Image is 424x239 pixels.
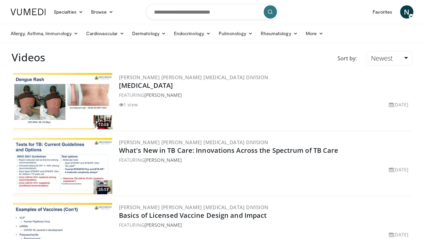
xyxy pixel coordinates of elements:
[96,187,111,193] span: 26:57
[144,222,182,228] a: [PERSON_NAME]
[119,156,411,163] div: FEATURING
[119,101,138,108] li: 1 view
[82,27,128,40] a: Cardiovascular
[119,139,268,146] a: [PERSON_NAME] [PERSON_NAME] [MEDICAL_DATA] Division
[257,27,302,40] a: Rheumatology
[389,231,408,238] li: [DATE]
[119,81,173,90] a: [MEDICAL_DATA]
[7,27,82,40] a: Allergy, Asthma, Immunology
[119,146,339,155] a: What's New in TB Care: Innovations Across the Spectrum of TB Care
[119,204,268,210] a: [PERSON_NAME] [PERSON_NAME] [MEDICAL_DATA] Division
[144,92,182,98] a: [PERSON_NAME]
[389,166,408,173] li: [DATE]
[12,51,45,64] h2: Videos
[144,157,182,163] a: [PERSON_NAME]
[400,5,413,19] a: N
[389,101,408,108] li: [DATE]
[170,27,215,40] a: Endocrinology
[13,138,112,194] a: 26:57
[369,5,396,19] a: Favorites
[50,5,87,19] a: Specialties
[96,122,111,128] span: 12:03
[333,51,362,66] div: Sort by:
[302,27,327,40] a: More
[119,211,267,220] a: Basics of Licensed Vaccine Design and Impact
[119,74,268,81] a: [PERSON_NAME] [PERSON_NAME] [MEDICAL_DATA] Division
[11,9,46,15] img: VuMedi Logo
[87,5,118,19] a: Browse
[119,91,411,98] div: FEATURING
[13,73,112,129] img: bf3e2671-1816-4f72-981d-b02d8d631527.300x170_q85_crop-smart_upscale.jpg
[128,27,170,40] a: Dermatology
[13,138,112,194] img: c5fcbf79-567b-46f3-9e61-212c689dbf59.300x170_q85_crop-smart_upscale.jpg
[146,4,278,20] input: Search topics, interventions
[215,27,257,40] a: Pulmonology
[13,73,112,129] a: 12:03
[119,221,411,228] div: FEATURING
[367,51,412,66] a: Newest
[371,54,393,63] span: Newest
